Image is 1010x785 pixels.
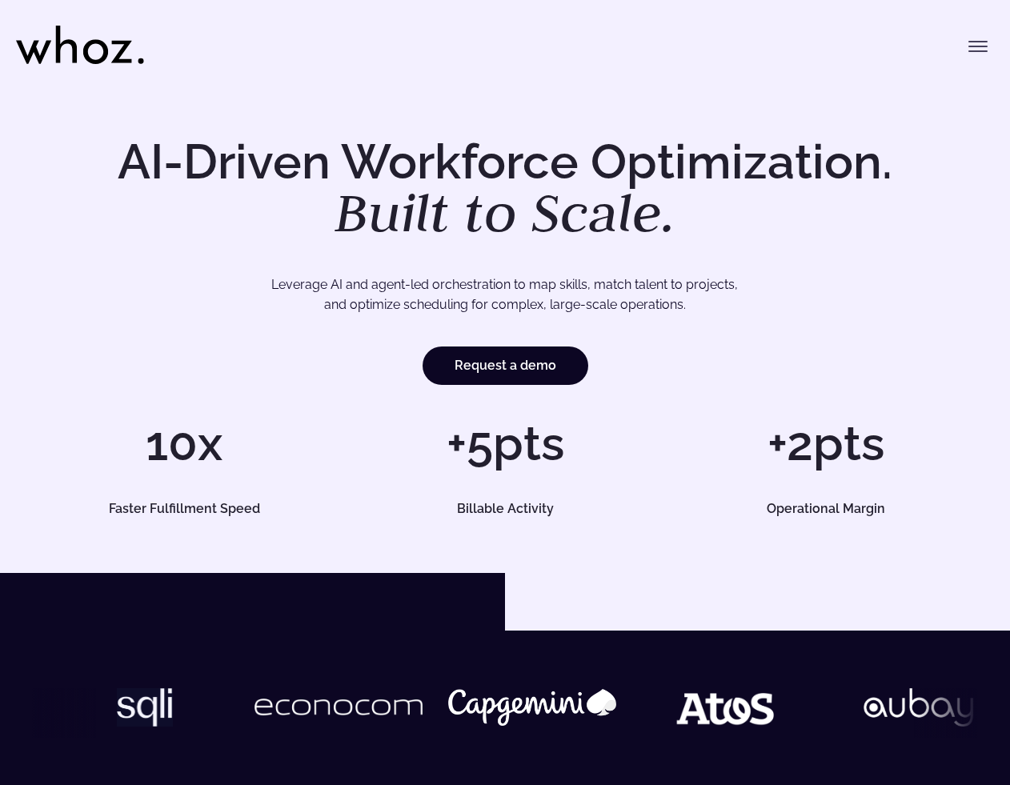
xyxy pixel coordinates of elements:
h5: Billable Activity [368,503,643,515]
p: Leverage AI and agent-led orchestration to map skills, match talent to projects, and optimize sch... [79,274,931,315]
h1: +5pts [353,419,658,467]
h1: AI-Driven Workforce Optimization. [95,138,915,240]
h1: 10x [32,419,337,467]
em: Built to Scale. [335,177,675,247]
h1: +2pts [673,419,978,467]
h5: Operational Margin [688,503,963,515]
a: Request a demo [423,346,588,385]
button: Toggle menu [962,30,994,62]
h5: Faster Fulfillment Speed [47,503,322,515]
